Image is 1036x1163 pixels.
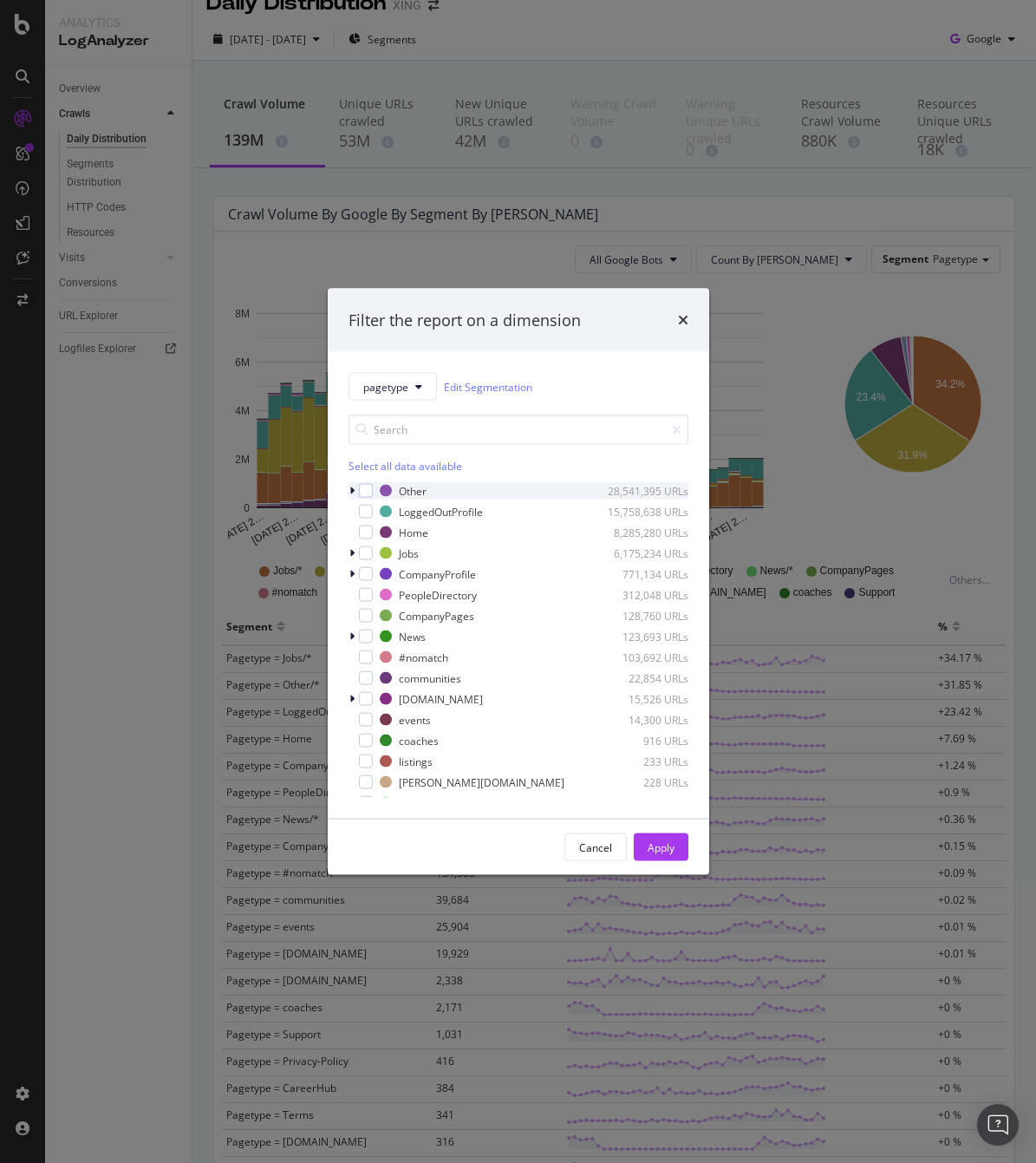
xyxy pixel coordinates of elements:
button: Cancel [564,833,627,861]
div: 202 URLs [603,795,688,810]
div: 22,854 URLs [603,670,688,685]
div: 15,758,638 URLs [603,504,688,519]
div: [DOMAIN_NAME] [399,691,483,706]
div: communities [399,670,461,685]
div: [PERSON_NAME][DOMAIN_NAME] [399,774,564,789]
div: Apply [648,840,674,854]
div: CompanyPages [399,608,474,623]
button: pagetype [349,373,437,401]
div: 28,541,395 URLs [603,483,688,498]
div: 6,175,234 URLs [603,546,688,560]
div: 14,300 URLs [603,712,688,727]
div: #nomatch [399,650,448,664]
a: Edit Segmentation [444,377,532,395]
div: LoggedOutProfile [399,504,483,519]
div: [DOMAIN_NAME] [399,795,483,810]
div: CompanyProfile [399,566,476,581]
button: Apply [634,833,688,861]
div: 312,048 URLs [603,587,688,602]
div: 916 URLs [603,733,688,748]
div: News [399,629,426,644]
div: 123,693 URLs [603,629,688,644]
div: modal [328,288,709,875]
div: events [399,712,431,727]
div: listings [399,754,433,768]
div: coaches [399,733,439,748]
div: 228 URLs [603,774,688,789]
div: 233 URLs [603,754,688,768]
div: PeopleDirectory [399,587,477,602]
div: Filter the report on a dimension [349,309,581,331]
div: 15,526 URLs [603,691,688,706]
div: Cancel [579,840,612,854]
div: 103,692 URLs [603,650,688,664]
div: Select all data available [349,459,688,474]
div: 771,134 URLs [603,566,688,581]
div: times [678,309,688,331]
div: Home [399,525,428,539]
div: Open Intercom Messenger [977,1104,1019,1146]
div: Jobs [399,546,419,560]
div: 8,285,280 URLs [603,525,688,539]
div: 128,760 URLs [603,608,688,623]
span: pagetype [363,379,408,394]
input: Search [349,415,688,445]
div: Other [399,483,427,498]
